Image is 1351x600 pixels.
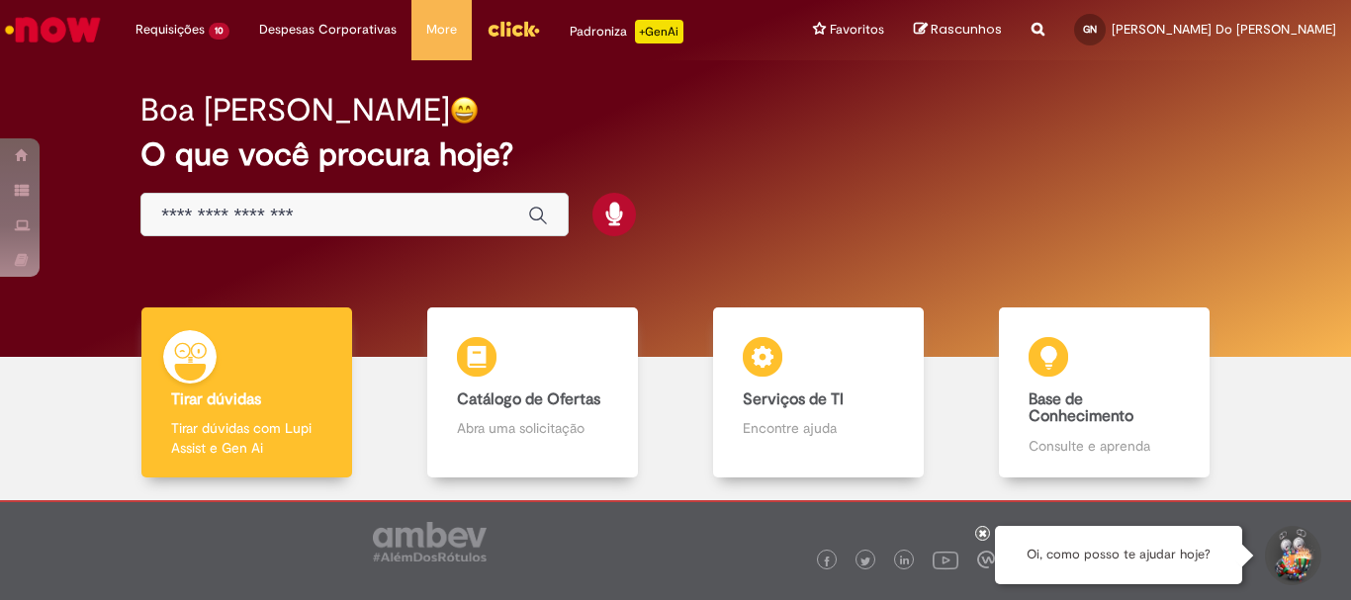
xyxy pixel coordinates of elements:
p: Encontre ajuda [743,418,893,438]
p: +GenAi [635,20,683,43]
span: Favoritos [830,20,884,40]
img: logo_footer_linkedin.png [900,556,910,567]
p: Consulte e aprenda [1029,436,1179,456]
p: Abra uma solicitação [457,418,607,438]
img: click_logo_yellow_360x200.png [487,14,540,43]
b: Base de Conhecimento [1029,389,1133,427]
div: Oi, como posso te ajudar hoje? [995,526,1242,584]
span: [PERSON_NAME] Do [PERSON_NAME] [1112,21,1336,38]
span: 10 [209,23,229,40]
b: Tirar dúvidas [171,389,261,409]
a: Serviços de TI Encontre ajuda [675,307,961,478]
a: Base de Conhecimento Consulte e aprenda [961,307,1247,478]
span: Despesas Corporativas [259,20,397,40]
p: Tirar dúvidas com Lupi Assist e Gen Ai [171,418,321,458]
span: Requisições [135,20,205,40]
a: Tirar dúvidas Tirar dúvidas com Lupi Assist e Gen Ai [104,307,390,478]
span: Rascunhos [931,20,1002,39]
img: logo_footer_workplace.png [977,551,995,568]
img: happy-face.png [450,96,479,125]
b: Catálogo de Ofertas [457,389,600,409]
img: logo_footer_facebook.png [822,557,832,566]
h2: Boa [PERSON_NAME] [140,93,450,128]
div: Padroniza [570,20,683,43]
img: logo_footer_ambev_rotulo_gray.png [373,522,487,561]
h2: O que você procura hoje? [140,137,1211,172]
button: Iniciar Conversa de Suporte [1262,526,1321,585]
span: More [426,20,457,40]
img: logo_footer_twitter.png [860,557,870,566]
span: GN [1083,23,1097,36]
a: Rascunhos [914,21,1002,40]
b: Serviços de TI [743,389,844,409]
img: logo_footer_youtube.png [933,547,958,572]
a: Catálogo de Ofertas Abra uma solicitação [390,307,675,478]
img: ServiceNow [2,10,104,49]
